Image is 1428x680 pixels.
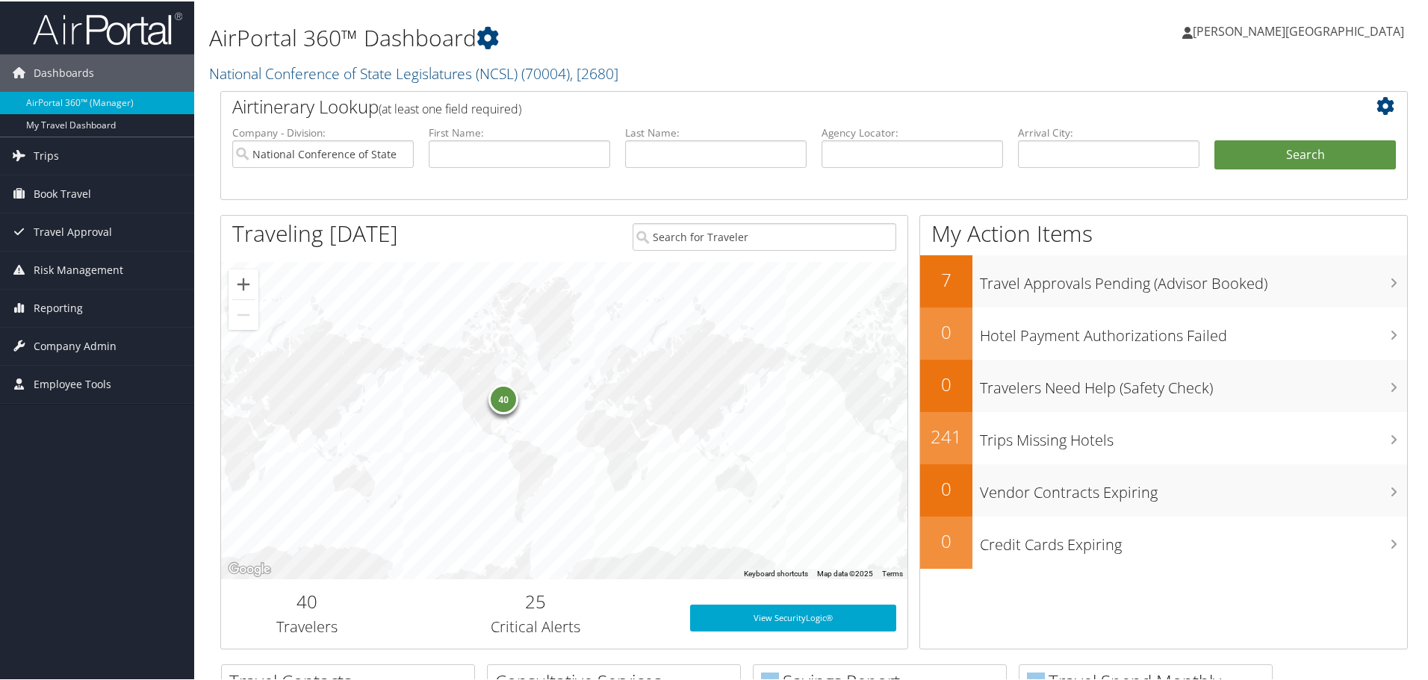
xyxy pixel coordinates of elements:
img: airportal-logo.png [33,10,182,45]
h1: AirPortal 360™ Dashboard [209,21,1016,52]
h2: 0 [920,527,972,552]
h3: Critical Alerts [404,615,668,636]
h1: My Action Items [920,216,1407,248]
span: Company Admin [34,326,117,364]
img: Google [225,558,274,578]
h3: Travelers [232,615,382,636]
span: Travel Approval [34,212,112,249]
h3: Vendor Contracts Expiring [980,473,1407,502]
h1: Traveling [DATE] [232,216,398,248]
a: 0Hotel Payment Authorizations Failed [920,306,1407,358]
a: View SecurityLogic® [690,603,896,630]
button: Zoom out [229,299,258,328]
h3: Hotel Payment Authorizations Failed [980,316,1407,345]
button: Keyboard shortcuts [744,567,808,578]
a: 0Credit Cards Expiring [920,515,1407,567]
label: Arrival City: [1018,124,1199,139]
h3: Credit Cards Expiring [980,525,1407,554]
h2: 241 [920,422,972,448]
span: ( 70004 ) [521,62,570,82]
span: Map data ©2025 [817,568,873,576]
a: 7Travel Approvals Pending (Advisor Booked) [920,254,1407,306]
label: Last Name: [625,124,807,139]
h3: Travelers Need Help (Safety Check) [980,369,1407,397]
span: Risk Management [34,250,123,287]
button: Search [1214,139,1396,169]
a: 0Travelers Need Help (Safety Check) [920,358,1407,411]
span: Employee Tools [34,364,111,402]
span: [PERSON_NAME][GEOGRAPHIC_DATA] [1193,22,1404,38]
a: Terms (opens in new tab) [882,568,903,576]
h2: 0 [920,318,972,343]
span: Book Travel [34,174,91,211]
a: National Conference of State Legislatures (NCSL) [209,62,618,82]
a: 0Vendor Contracts Expiring [920,463,1407,515]
label: Company - Division: [232,124,414,139]
h2: 40 [232,587,382,613]
div: 40 [488,382,518,412]
label: Agency Locator: [822,124,1003,139]
h3: Trips Missing Hotels [980,421,1407,449]
h2: 0 [920,475,972,500]
a: [PERSON_NAME][GEOGRAPHIC_DATA] [1182,7,1419,52]
h3: Travel Approvals Pending (Advisor Booked) [980,264,1407,293]
span: (at least one field required) [379,99,521,116]
button: Zoom in [229,268,258,298]
input: Search for Traveler [633,222,896,249]
h2: 0 [920,370,972,396]
span: Trips [34,136,59,173]
h2: 25 [404,587,668,613]
span: Dashboards [34,53,94,90]
a: Open this area in Google Maps (opens a new window) [225,558,274,578]
span: , [ 2680 ] [570,62,618,82]
h2: 7 [920,266,972,291]
h2: Airtinerary Lookup [232,93,1297,118]
span: Reporting [34,288,83,325]
label: First Name: [429,124,610,139]
a: 241Trips Missing Hotels [920,411,1407,463]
